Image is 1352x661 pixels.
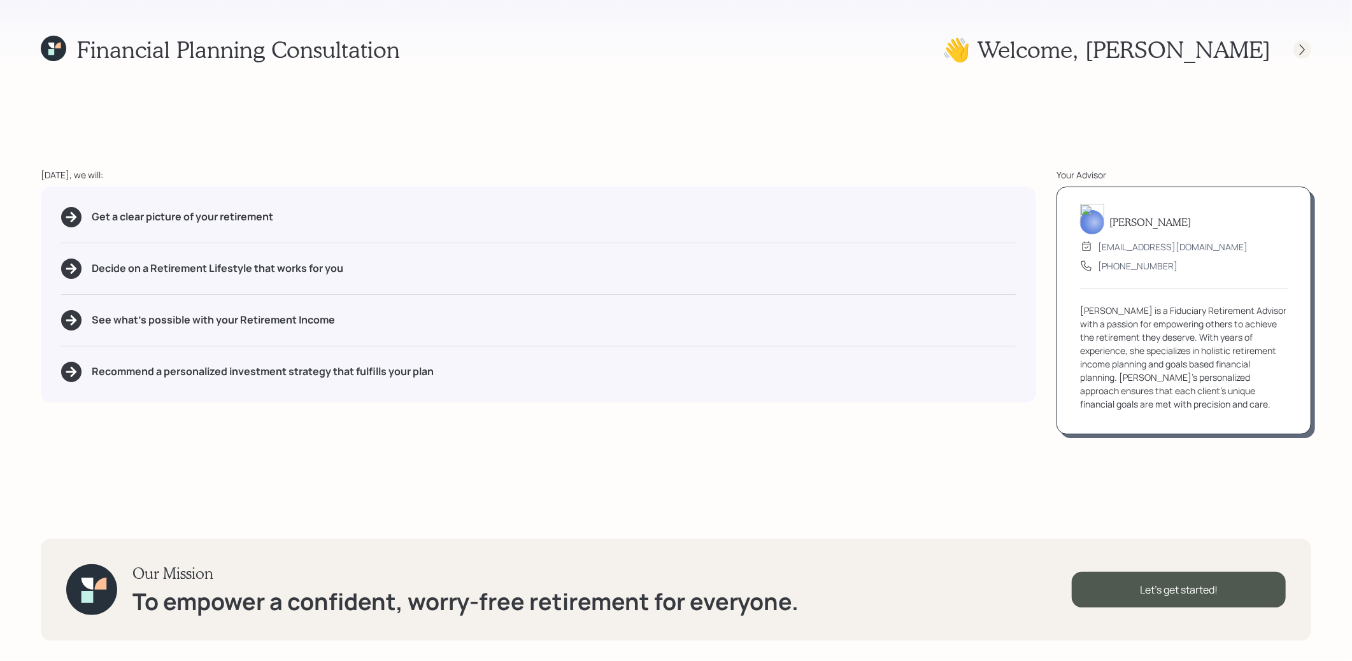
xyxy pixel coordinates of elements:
[1109,216,1191,228] h5: [PERSON_NAME]
[942,36,1270,63] h1: 👋 Welcome , [PERSON_NAME]
[132,564,799,583] h3: Our Mission
[76,36,400,63] h1: Financial Planning Consultation
[41,168,1036,181] div: [DATE], we will:
[1098,240,1248,253] div: [EMAIL_ADDRESS][DOMAIN_NAME]
[92,366,434,378] h5: Recommend a personalized investment strategy that fulfills your plan
[92,314,335,326] h5: See what's possible with your Retirement Income
[132,588,799,615] h1: To empower a confident, worry-free retirement for everyone.
[1057,168,1311,181] div: Your Advisor
[1080,204,1104,234] img: treva-nostdahl-headshot.png
[1080,304,1288,411] div: [PERSON_NAME] is a Fiduciary Retirement Advisor with a passion for empowering others to achieve t...
[1072,572,1286,608] div: Let's get started!
[92,211,273,223] h5: Get a clear picture of your retirement
[92,262,343,274] h5: Decide on a Retirement Lifestyle that works for you
[1098,259,1178,273] div: [PHONE_NUMBER]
